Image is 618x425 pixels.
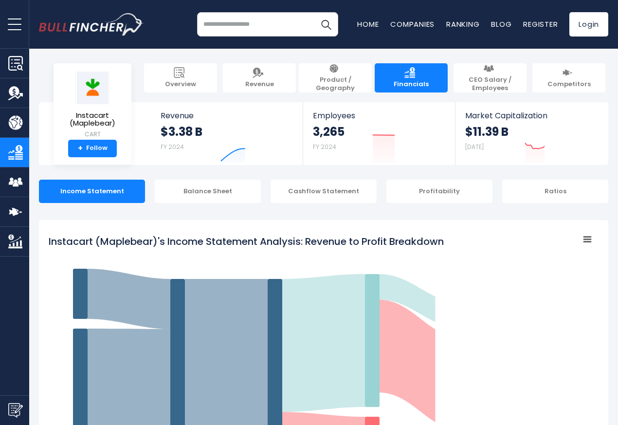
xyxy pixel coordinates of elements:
[299,63,372,92] a: Product / Geography
[161,143,184,151] small: FY 2024
[78,144,83,153] strong: +
[151,102,303,165] a: Revenue $3.38 B FY 2024
[155,180,261,203] div: Balance Sheet
[390,19,435,29] a: Companies
[144,63,217,92] a: Overview
[271,180,377,203] div: Cashflow Statement
[458,76,522,92] span: CEO Salary / Employees
[532,63,605,92] a: Competitors
[313,143,336,151] small: FY 2024
[314,12,338,37] button: Search
[357,19,379,29] a: Home
[465,124,509,139] strong: $11.39 B
[39,13,144,36] a: Go to homepage
[375,63,448,92] a: Financials
[61,71,124,140] a: Instacart (Maplebear) CART
[523,19,558,29] a: Register
[245,80,274,89] span: Revenue
[49,235,444,248] tspan: Instacart (Maplebear)'s Income Statement Analysis: Revenue to Profit Breakdown
[165,80,196,89] span: Overview
[465,111,598,120] span: Market Capitalization
[455,102,607,165] a: Market Capitalization $11.39 B [DATE]
[39,180,145,203] div: Income Statement
[161,111,293,120] span: Revenue
[446,19,479,29] a: Ranking
[304,76,367,92] span: Product / Geography
[223,63,296,92] a: Revenue
[313,124,345,139] strong: 3,265
[491,19,511,29] a: Blog
[569,12,608,37] a: Login
[303,102,454,165] a: Employees 3,265 FY 2024
[454,63,527,92] a: CEO Salary / Employees
[547,80,591,89] span: Competitors
[394,80,429,89] span: Financials
[502,180,608,203] div: Ratios
[61,130,124,139] small: CART
[386,180,492,203] div: Profitability
[465,143,484,151] small: [DATE]
[61,111,124,128] span: Instacart (Maplebear)
[68,140,117,157] a: +Follow
[161,124,202,139] strong: $3.38 B
[313,111,445,120] span: Employees
[39,13,144,36] img: bullfincher logo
